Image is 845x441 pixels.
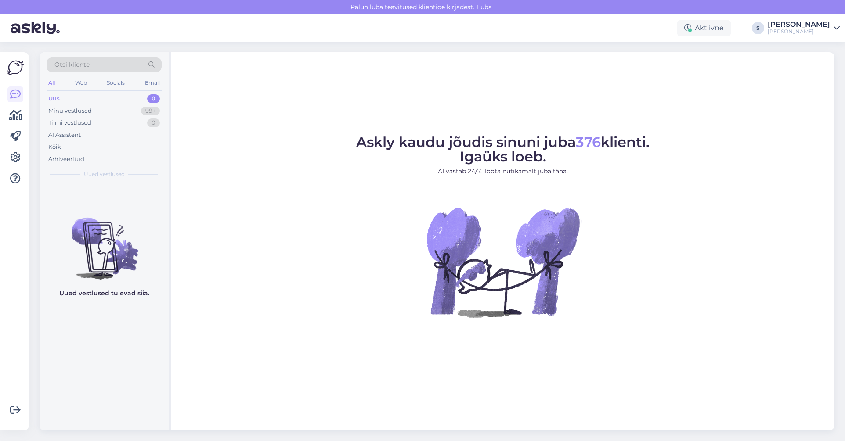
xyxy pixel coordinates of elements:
[84,170,125,178] span: Uued vestlused
[59,289,149,298] p: Uued vestlused tulevad siia.
[40,202,169,281] img: No chats
[768,28,830,35] div: [PERSON_NAME]
[147,118,160,127] div: 0
[48,131,81,140] div: AI Assistent
[47,77,57,89] div: All
[576,133,601,151] span: 376
[141,107,160,115] div: 99+
[105,77,126,89] div: Socials
[48,107,92,115] div: Minu vestlused
[768,21,830,28] div: [PERSON_NAME]
[147,94,160,103] div: 0
[48,155,84,164] div: Arhiveeritud
[48,118,91,127] div: Tiimi vestlused
[48,94,60,103] div: Uus
[424,183,582,341] img: No Chat active
[677,20,731,36] div: Aktiivne
[54,60,90,69] span: Otsi kliente
[752,22,764,34] div: S
[7,59,24,76] img: Askly Logo
[356,133,650,165] span: Askly kaudu jõudis sinuni juba klienti. Igaüks loeb.
[143,77,162,89] div: Email
[474,3,495,11] span: Luba
[768,21,840,35] a: [PERSON_NAME][PERSON_NAME]
[356,167,650,176] p: AI vastab 24/7. Tööta nutikamalt juba täna.
[73,77,89,89] div: Web
[48,143,61,151] div: Kõik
